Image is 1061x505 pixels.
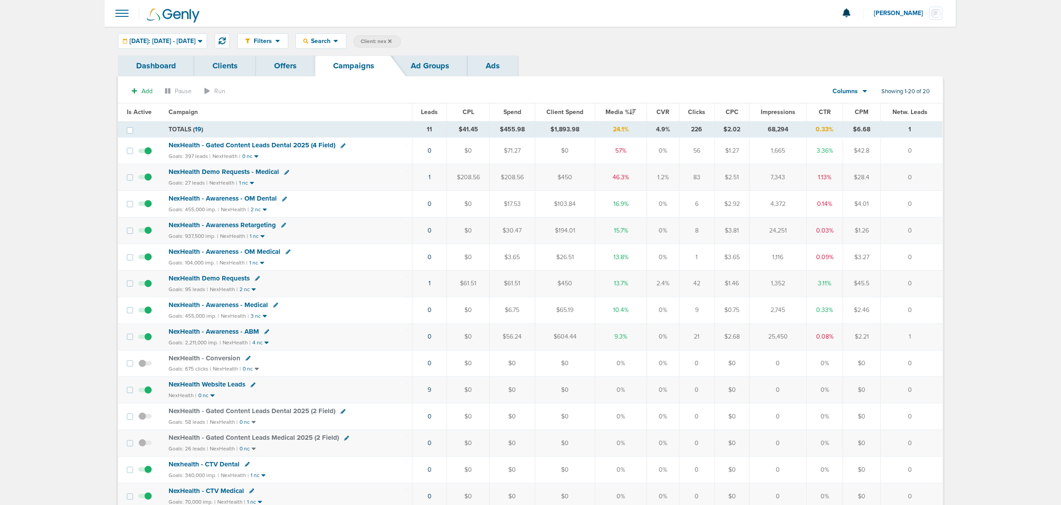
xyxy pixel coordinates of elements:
td: $103.84 [535,191,595,217]
td: 0 [750,430,807,457]
span: NexHealth - Gated Content Leads Medical 2025 (2 Field) [169,434,339,442]
td: 2,745 [750,297,807,324]
span: Netw. Leads [892,108,927,116]
td: 2.4% [647,270,679,297]
small: 1 nc [251,472,259,479]
a: 0 [428,227,432,234]
td: $3.81 [715,217,750,244]
td: 0% [806,377,843,403]
td: $0 [490,457,535,483]
small: 4 nc [252,339,263,346]
a: 9 [428,386,431,394]
td: $0 [490,403,535,430]
td: $0 [447,217,490,244]
small: 1 nc [250,233,259,240]
td: 0% [595,457,647,483]
td: 4.9% [647,121,679,138]
td: 0 [881,350,943,377]
td: $61.51 [447,270,490,297]
span: NexHealth - Gated Content Leads Dental 2025 (2 Field) [169,407,335,415]
small: NexHealth | [213,366,241,372]
td: 24.1% [595,121,647,138]
span: CPM [855,108,869,116]
small: Goals: 2,211,000 imp. | [169,339,221,346]
small: NexHealth | [209,180,237,186]
td: 0% [806,350,843,377]
td: 9 [679,297,715,324]
td: 21 [679,324,715,350]
td: 0 [750,350,807,377]
td: 24,251 [750,217,807,244]
span: Is Active [127,108,152,116]
span: Leads [421,108,438,116]
td: $65.19 [535,297,595,324]
td: $208.56 [490,164,535,191]
span: [DATE]: [DATE] - [DATE] [130,38,196,44]
span: NexHealth - Awareness - OM Medical [169,248,280,256]
td: $0 [715,457,750,483]
td: 8 [679,217,715,244]
td: $61.51 [490,270,535,297]
td: $0 [715,350,750,377]
td: $0 [535,138,595,164]
td: 0 [881,430,943,457]
a: Campaigns [315,55,393,76]
small: NexHealth | [210,446,238,452]
td: 42 [679,270,715,297]
span: Clicks [688,108,706,116]
td: $0 [843,377,881,403]
a: 1 [428,174,431,181]
td: 0 [881,403,943,430]
td: 0 [750,457,807,483]
td: 0.08% [806,324,843,350]
td: $450 [535,164,595,191]
td: $1,893.98 [535,121,595,138]
td: $0 [843,430,881,457]
td: 0 [679,350,715,377]
a: Clients [194,55,256,76]
td: 0.33% [806,121,843,138]
td: 13.8% [595,244,647,270]
td: $56.24 [490,324,535,350]
td: $0 [535,377,595,403]
span: NexHealth - Gated Content Leads Dental 2025 (4 Field) [169,141,335,149]
span: CPL [463,108,474,116]
td: 0 [881,297,943,324]
span: NexHealth Demo Requests - Medical [169,168,279,176]
td: 0 [881,457,943,483]
td: 0% [806,430,843,457]
td: 4,372 [750,191,807,217]
td: 0 [679,403,715,430]
td: 1 [679,244,715,270]
td: 15.7% [595,217,647,244]
td: $0 [447,457,490,483]
td: 6 [679,191,715,217]
td: 0 [881,377,943,403]
td: 0% [647,324,679,350]
td: $3.65 [715,244,750,270]
small: 0 nc [242,153,252,160]
td: $3.65 [490,244,535,270]
td: $45.5 [843,270,881,297]
small: Goals: 104,000 imp. | [169,260,218,266]
span: NexHealth - Awareness - Medical [169,301,268,309]
td: $1.27 [715,138,750,164]
td: $455.98 [490,121,535,138]
span: NexHealth - Awareness Retargeting [169,221,276,229]
td: $0 [447,324,490,350]
td: 1,352 [750,270,807,297]
td: $6.68 [843,121,881,138]
small: 0 nc [240,446,250,452]
td: 0 [881,191,943,217]
small: 2 nc [251,206,261,213]
a: 0 [428,493,432,500]
td: 16.9% [595,191,647,217]
td: $0 [715,430,750,457]
td: 10.4% [595,297,647,324]
small: Goals: 95 leads | [169,286,208,293]
td: $1.26 [843,217,881,244]
small: 0 nc [240,419,250,426]
a: 0 [428,359,432,367]
td: 0% [806,457,843,483]
td: $2.21 [843,324,881,350]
